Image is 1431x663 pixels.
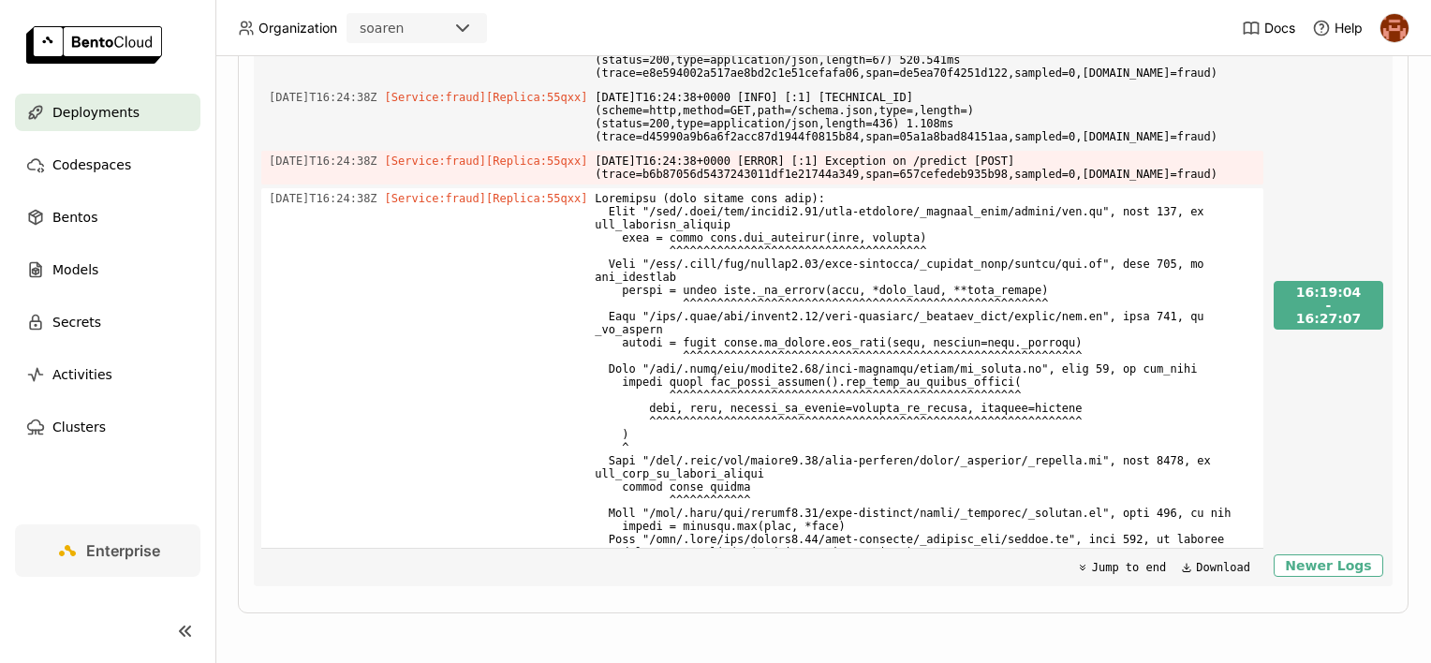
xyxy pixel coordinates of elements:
[1296,301,1362,310] div: -
[1380,14,1409,42] img: h0akoisn5opggd859j2zve66u2a2
[52,206,97,228] span: Bentos
[406,20,407,38] input: Selected soaren.
[1335,20,1363,37] span: Help
[52,258,98,281] span: Models
[486,155,587,168] span: [Replica:55qxx]
[15,303,200,341] a: Secrets
[595,87,1256,147] span: [DATE]T16:24:38+0000 [INFO] [:1] [TECHNICAL_ID] (scheme=http,method=GET,path=/schema.json,type=,l...
[385,155,486,168] span: [Service:fraud]
[269,87,377,108] span: 2025-09-16T16:24:38.007Z
[1071,556,1172,579] button: Jump to end
[360,19,404,37] div: soaren
[269,151,377,171] span: 2025-09-16T16:24:38.021Z
[15,146,200,184] a: Codespaces
[15,251,200,288] a: Models
[595,188,1256,615] span: Loremipsu (dolo sitame cons adip): Elit "/sed/.doei/tem/incidi2.91/utla-etdolore/_magnaal_enim/ad...
[1296,284,1362,301] div: 2025-09-16T16:19:04.299Z
[269,188,377,209] span: 2025-09-16T16:24:38.021Z
[1274,281,1383,330] button: 16:19:04-16:27:07
[86,541,160,560] span: Enterprise
[15,408,200,446] a: Clusters
[1274,554,1383,577] button: Newer Logs
[52,101,140,124] span: Deployments
[52,154,131,176] span: Codespaces
[385,192,486,205] span: [Service:fraud]
[258,20,337,37] span: Organization
[52,363,112,386] span: Activities
[1296,310,1362,327] div: 2025-09-16T16:27:07.851Z
[15,356,200,393] a: Activities
[1312,19,1363,37] div: Help
[52,416,106,438] span: Clusters
[52,311,101,333] span: Secrets
[1242,19,1295,37] a: Docs
[26,26,162,64] img: logo
[15,199,200,236] a: Bentos
[385,91,486,104] span: [Service:fraud]
[486,91,587,104] span: [Replica:55qxx]
[15,524,200,577] a: Enterprise
[486,192,587,205] span: [Replica:55qxx]
[595,151,1256,184] span: [DATE]T16:24:38+0000 [ERROR] [:1] Exception on /predict [POST] (trace=b6b87056d5437243011df1e2174...
[1264,20,1295,37] span: Docs
[1175,556,1256,579] button: Download
[15,94,200,131] a: Deployments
